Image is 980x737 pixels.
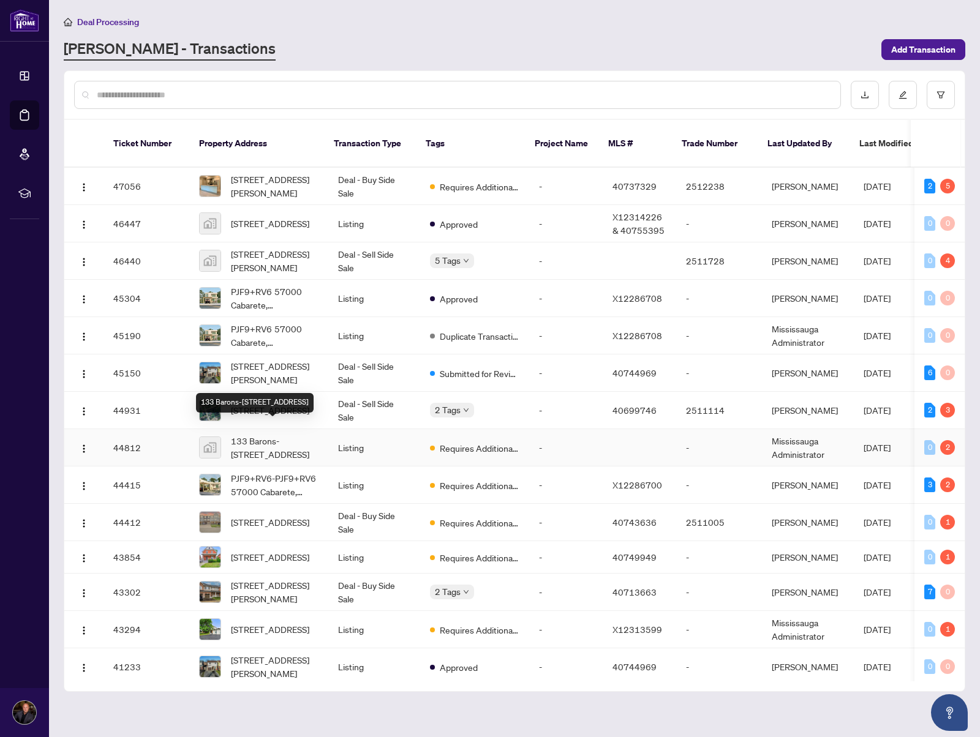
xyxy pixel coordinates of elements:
[762,574,854,611] td: [PERSON_NAME]
[231,434,318,461] span: 133 Barons-[STREET_ADDRESS]
[104,611,189,648] td: 43294
[864,624,891,635] span: [DATE]
[762,205,854,242] td: [PERSON_NAME]
[940,291,955,305] div: 0
[200,474,221,495] img: thumbnail-img
[676,317,762,354] td: -
[931,694,968,731] button: Open asap
[612,211,665,236] span: X12314226 & 40755395
[899,91,907,99] span: edit
[762,354,854,392] td: [PERSON_NAME]
[74,475,94,495] button: Logo
[525,120,598,168] th: Project Name
[889,81,917,109] button: edit
[924,659,935,674] div: 0
[74,363,94,383] button: Logo
[672,120,758,168] th: Trade Number
[612,552,657,563] span: 40749949
[676,354,762,392] td: -
[74,176,94,196] button: Logo
[940,477,955,492] div: 2
[463,407,469,413] span: down
[104,648,189,686] td: 41233
[529,205,603,242] td: -
[440,217,478,231] span: Approved
[940,622,955,637] div: 1
[74,657,94,676] button: Logo
[529,429,603,466] td: -
[762,541,854,574] td: [PERSON_NAME]
[328,392,420,429] td: Deal - Sell Side Sale
[104,205,189,242] td: 46447
[937,91,945,99] span: filter
[74,619,94,639] button: Logo
[231,623,309,636] span: [STREET_ADDRESS]
[940,585,955,599] div: 0
[328,317,420,354] td: Listing
[758,120,850,168] th: Last Updated By
[612,367,657,378] span: 40744969
[924,291,935,305] div: 0
[104,120,189,168] th: Ticket Number
[940,253,955,268] div: 4
[676,205,762,242] td: -
[762,648,854,686] td: [PERSON_NAME]
[924,403,935,417] div: 2
[864,661,891,672] span: [DATE]
[328,611,420,648] td: Listing
[529,648,603,686] td: -
[64,39,276,61] a: [PERSON_NAME] - Transactions
[104,317,189,354] td: 45190
[924,179,935,193] div: 2
[864,479,891,490] span: [DATE]
[940,179,955,193] div: 5
[676,242,762,280] td: 2511728
[529,466,603,504] td: -
[104,354,189,392] td: 45150
[676,504,762,541] td: 2511005
[328,168,420,205] td: Deal - Buy Side Sale
[74,400,94,420] button: Logo
[463,258,469,264] span: down
[924,216,935,231] div: 0
[864,293,891,304] span: [DATE]
[435,403,461,417] span: 2 Tags
[440,329,519,343] span: Duplicate Transaction
[74,582,94,602] button: Logo
[440,180,519,193] span: Requires Additional Docs
[940,403,955,417] div: 3
[79,294,89,304] img: Logo
[940,216,955,231] div: 0
[762,611,854,648] td: Mississauga Administrator
[676,168,762,205] td: 2512238
[924,365,935,380] div: 6
[924,550,935,564] div: 0
[598,120,672,168] th: MLS #
[74,214,94,233] button: Logo
[200,288,221,309] img: thumbnail-img
[762,280,854,317] td: [PERSON_NAME]
[612,293,662,304] span: X12286708
[74,512,94,532] button: Logo
[74,547,94,567] button: Logo
[328,541,420,574] td: Listing
[440,292,478,305] span: Approved
[529,611,603,648] td: -
[924,253,935,268] div: 0
[104,392,189,429] td: 44931
[328,242,420,280] td: Deal - Sell Side Sale
[104,280,189,317] td: 45304
[200,582,221,602] img: thumbnail-img
[676,392,762,429] td: 2511114
[328,354,420,392] td: Deal - Sell Side Sale
[881,39,965,60] button: Add Transaction
[231,515,309,529] span: [STREET_ADDRESS]
[440,441,519,455] span: Requires Additional Docs
[74,288,94,308] button: Logo
[440,367,519,380] span: Submitted for Review
[200,512,221,533] img: thumbnail-img
[440,516,519,529] span: Requires Additional Docs
[416,120,525,168] th: Tags
[74,438,94,457] button: Logo
[529,317,603,354] td: -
